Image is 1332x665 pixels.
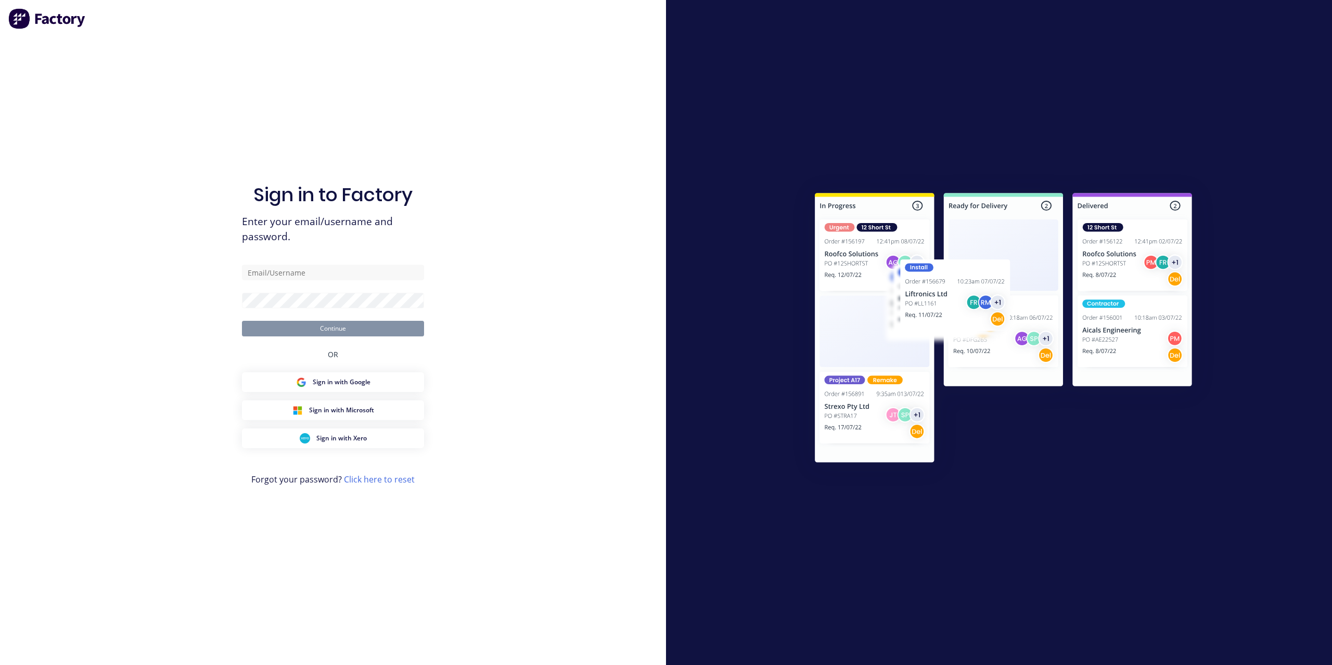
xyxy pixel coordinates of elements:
div: OR [328,336,338,372]
a: Click here to reset [344,474,415,485]
button: Continue [242,321,424,336]
button: Xero Sign inSign in with Xero [242,428,424,448]
input: Email/Username [242,265,424,280]
img: Sign in [792,172,1215,487]
button: Microsoft Sign inSign in with Microsoft [242,400,424,420]
span: Enter your email/username and password. [242,214,424,244]
span: Sign in with Xero [316,434,367,443]
h1: Sign in to Factory [253,184,413,206]
span: Sign in with Microsoft [309,406,374,415]
span: Sign in with Google [313,377,370,387]
img: Xero Sign in [300,433,310,444]
img: Microsoft Sign in [292,405,303,415]
img: Factory [8,8,86,29]
img: Google Sign in [296,377,306,387]
span: Forgot your password? [251,473,415,486]
button: Google Sign inSign in with Google [242,372,424,392]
